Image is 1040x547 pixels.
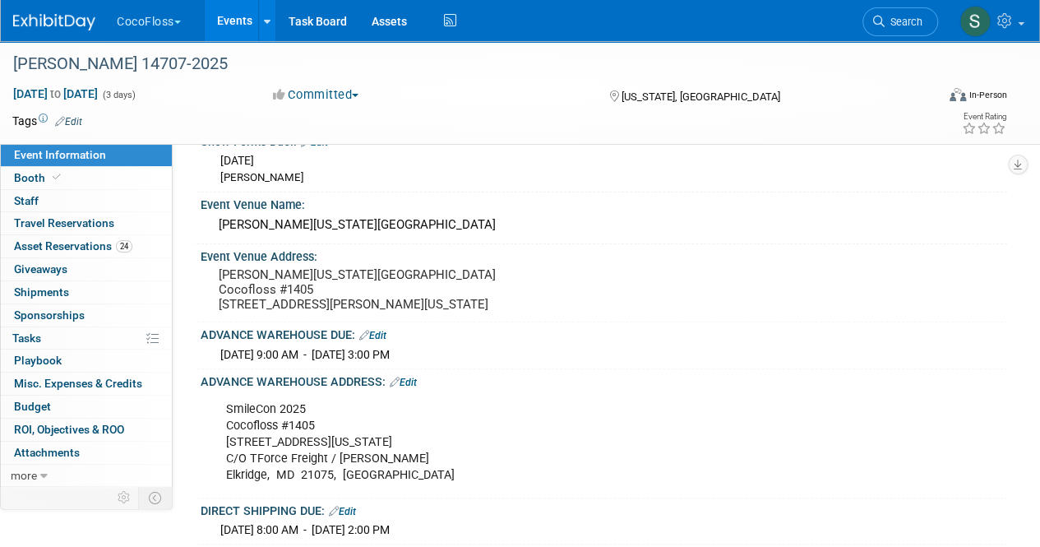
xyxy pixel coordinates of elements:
span: Shipments [14,285,69,299]
a: Misc. Expenses & Credits [1,373,172,395]
img: ExhibitDay [13,14,95,30]
a: more [1,465,172,487]
td: Tags [12,113,82,129]
span: [DATE] [DATE] [12,86,99,101]
a: Edit [329,506,356,517]
span: Attachments [14,446,80,459]
a: Attachments [1,442,172,464]
a: Sponsorships [1,304,172,327]
img: Samantha Meyers [959,6,991,37]
a: Event Information [1,144,172,166]
div: Event Venue Name: [201,192,1007,213]
pre: [PERSON_NAME][US_STATE][GEOGRAPHIC_DATA] Cocofloss #1405 [STREET_ADDRESS][PERSON_NAME][US_STATE] [219,267,519,312]
a: Shipments [1,281,172,304]
div: [PERSON_NAME] [220,170,995,186]
span: Search [885,16,922,28]
span: Playbook [14,354,62,367]
a: Edit [359,330,386,341]
div: [PERSON_NAME][US_STATE][GEOGRAPHIC_DATA] [213,212,995,238]
div: Event Rating [962,113,1006,121]
a: Giveaways [1,258,172,280]
td: Personalize Event Tab Strip [110,487,139,508]
span: 24 [116,240,132,253]
span: Staff [14,194,39,207]
span: Misc. Expenses & Credits [14,377,142,390]
span: Event Information [14,148,106,161]
span: more [11,469,37,482]
a: Budget [1,396,172,418]
div: ADVANCE WAREHOUSE DUE: [201,322,1007,344]
span: [US_STATE], [GEOGRAPHIC_DATA] [621,90,779,103]
i: Booth reservation complete [53,173,61,182]
span: Booth [14,171,64,184]
td: Toggle Event Tabs [139,487,173,508]
div: DIRECT SHIPPING DUE: [201,498,1007,520]
a: Asset Reservations24 [1,235,172,257]
div: SmileCon 2025 Cocofloss #1405 [STREET_ADDRESS][US_STATE] C/O TForce Freight / [PERSON_NAME] Elkri... [215,393,848,492]
a: Booth [1,167,172,189]
div: Event Venue Address: [201,244,1007,265]
span: [DATE] 8:00 AM - [DATE] 2:00 PM [220,523,390,536]
a: ROI, Objectives & ROO [1,419,172,441]
span: Giveaways [14,262,67,276]
a: Playbook [1,350,172,372]
span: Budget [14,400,51,413]
a: Edit [390,377,417,388]
a: Search [862,7,938,36]
a: Edit [55,116,82,127]
a: Staff [1,190,172,212]
span: Asset Reservations [14,239,132,253]
span: to [48,87,63,100]
div: In-Person [968,89,1007,101]
div: [PERSON_NAME] 14707-2025 [7,49,922,79]
div: Event Format [862,86,1007,110]
div: ADVANCE WAREHOUSE ADDRESS: [201,369,1007,391]
span: (3 days) [101,90,136,100]
span: ROI, Objectives & ROO [14,423,124,436]
span: Tasks [12,331,41,345]
button: Committed [267,86,365,104]
a: Tasks [1,327,172,350]
span: Travel Reservations [14,216,114,229]
img: Format-Inperson.png [950,88,966,101]
a: Travel Reservations [1,212,172,234]
span: [DATE] [220,154,254,167]
span: [DATE] 9:00 AM - [DATE] 3:00 PM [220,348,390,361]
span: Sponsorships [14,308,85,322]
